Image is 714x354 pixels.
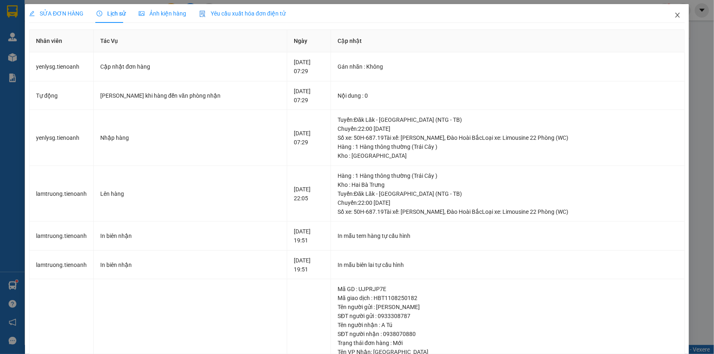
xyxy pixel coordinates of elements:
span: picture [139,11,144,16]
div: Gán nhãn : Không [338,62,678,71]
div: [DATE] 07:29 [294,129,324,147]
td: Tự động [29,81,94,110]
div: Lên hàng [100,189,280,198]
div: Nhập hàng [100,133,280,142]
div: SĐT người gửi : 0933308787 [338,311,678,320]
td: yenlysg.tienoanh [29,110,94,166]
div: Tên người nhận : A Tú [338,320,678,329]
div: Hàng : 1 Hàng thông thường (Trái Cây ) [338,171,678,180]
div: Hàng : 1 Hàng thông thường (Trái Cây ) [338,142,678,151]
div: Trạng thái đơn hàng : Mới [338,338,678,347]
div: [DATE] 22:05 [294,185,324,203]
span: close [674,12,681,18]
td: lamtruong.tienoanh [29,222,94,251]
span: Ảnh kiện hàng [139,10,186,17]
div: Tuyến : Đăk Lăk - [GEOGRAPHIC_DATA] (NTG - TB) Chuyến: 22:00 [DATE] Số xe: 50H-687.19 Tài xế: [PE... [338,115,678,142]
td: lamtruong.tienoanh [29,166,94,222]
div: SĐT người nhận : 0938070880 [338,329,678,338]
span: Lịch sử [97,10,126,17]
div: [DATE] 07:29 [294,58,324,76]
div: In mẫu biên lai tự cấu hình [338,260,678,269]
th: Tác Vụ [94,30,287,52]
div: [DATE] 19:51 [294,227,324,245]
th: Cập nhật [331,30,685,52]
div: Tên người gửi : [PERSON_NAME] [338,302,678,311]
td: lamtruong.tienoanh [29,251,94,280]
th: Nhân viên [29,30,94,52]
div: Tuyến : Đăk Lăk - [GEOGRAPHIC_DATA] (NTG - TB) Chuyến: 22:00 [DATE] Số xe: 50H-687.19 Tài xế: [PE... [338,189,678,216]
button: Close [666,4,689,27]
span: clock-circle [97,11,102,16]
div: In mẫu tem hàng tự cấu hình [338,231,678,240]
div: [DATE] 19:51 [294,256,324,274]
div: Kho : Hai Bà Trưng [338,180,678,189]
th: Ngày [287,30,331,52]
span: edit [29,11,35,16]
span: Yêu cầu xuất hóa đơn điện tử [199,10,286,17]
td: yenlysg.tienoanh [29,52,94,81]
div: In biên nhận [100,260,280,269]
div: Nội dung : 0 [338,91,678,100]
img: icon [199,11,206,17]
span: SỬA ĐƠN HÀNG [29,10,83,17]
div: Kho : [GEOGRAPHIC_DATA] [338,151,678,160]
div: Mã giao dịch : HBT1108250182 [338,294,678,302]
div: Cập nhật đơn hàng [100,62,280,71]
div: Mã GD : UJPRJP7E [338,285,678,294]
div: [PERSON_NAME] khi hàng đến văn phòng nhận [100,91,280,100]
div: [DATE] 07:29 [294,87,324,105]
div: In biên nhận [100,231,280,240]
